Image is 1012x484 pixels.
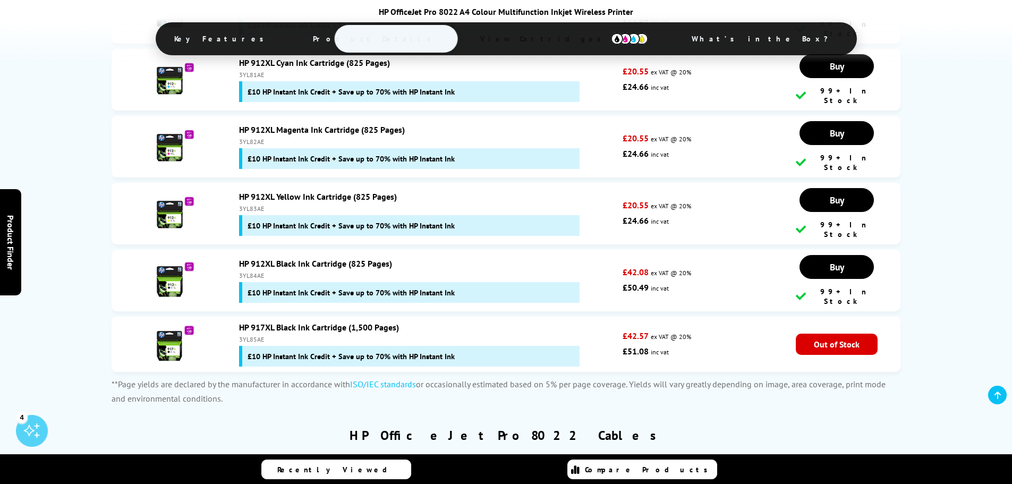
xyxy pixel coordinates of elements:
a: ISO/IEC standards [350,379,416,389]
img: HP 912XL Magenta Ink Cartridge (825 Pages) [157,127,194,164]
img: HP 917XL Black Ink Cartridge (1,500 Pages) [157,325,194,362]
span: Product Details [297,26,453,52]
strong: £42.08 [623,267,649,277]
strong: £24.66 [623,215,649,226]
span: Product Finder [5,215,16,269]
span: inc vat [651,83,669,91]
strong: £50.49 [623,282,649,293]
span: ex VAT @ 20% [651,135,691,143]
span: £10 HP Instant Ink Credit + Save up to 70% with HP Instant Ink [248,220,455,231]
span: What’s in the Box? [676,26,854,52]
span: ex VAT @ 20% [651,269,691,277]
div: 4 [16,411,28,423]
span: Buy [830,60,844,72]
strong: £51.08 [623,346,649,356]
span: £10 HP Instant Ink Credit + Save up to 70% with HP Instant Ink [248,351,455,361]
span: £10 HP Instant Ink Credit + Save up to 70% with HP Instant Ink [248,287,455,298]
span: Compare Products [585,465,713,474]
div: 3YL83AE [239,205,618,213]
strong: £20.55 [623,133,649,143]
div: 99+ In Stock [796,220,878,239]
div: 3YL84AE [239,271,618,279]
p: **Page yields are declared by the manufacturer in accordance with or occasionally estimated based... [112,377,901,406]
span: Key Features [158,26,285,52]
img: HP 912XL Yellow Ink Cartridge (825 Pages) [157,194,194,231]
a: Recently Viewed [261,460,411,479]
span: inc vat [651,348,669,356]
strong: £20.55 [623,200,649,210]
span: £10 HP Instant Ink Credit + Save up to 70% with HP Instant Ink [248,87,455,97]
span: Out of Stock [796,334,878,355]
div: 99+ In Stock [796,86,878,105]
div: 3YL81AE [239,71,618,79]
img: HP 912XL Cyan Ink Cartridge (825 Pages) [157,60,194,97]
strong: £20.55 [623,66,649,77]
span: inc vat [651,217,669,225]
a: HP 912XL Yellow Ink Cartridge (825 Pages) [239,191,397,202]
span: inc vat [651,150,669,158]
strong: £24.66 [623,81,649,92]
h2: HP OfficeJet Pro 8022 Cables [350,427,663,444]
a: Compare Products [567,460,717,479]
div: HP OfficeJet Pro 8022 A4 Colour Multifunction Inkjet Wireless Printer [134,6,878,17]
span: Buy [830,127,844,139]
div: 99+ In Stock [796,153,878,172]
span: Recently Viewed [277,465,398,474]
span: View Cartridges [464,25,664,53]
img: cmyk-icon.svg [611,33,648,45]
span: Buy [830,194,844,206]
a: HP 917XL Black Ink Cartridge (1,500 Pages) [239,322,399,333]
strong: £42.57 [623,330,649,341]
span: £10 HP Instant Ink Credit + Save up to 70% with HP Instant Ink [248,154,455,164]
a: HP 912XL Magenta Ink Cartridge (825 Pages) [239,124,405,135]
img: HP 912XL Black Ink Cartridge (825 Pages) [157,261,194,298]
div: 99+ In Stock [796,287,878,306]
div: 3YL85AE [239,335,618,343]
strong: £24.66 [623,148,649,159]
span: inc vat [651,284,669,292]
span: ex VAT @ 20% [651,333,691,341]
span: Buy [830,261,844,273]
span: ex VAT @ 20% [651,68,691,76]
span: ex VAT @ 20% [651,202,691,210]
a: HP 912XL Black Ink Cartridge (825 Pages) [239,258,392,269]
div: 3YL82AE [239,138,618,146]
